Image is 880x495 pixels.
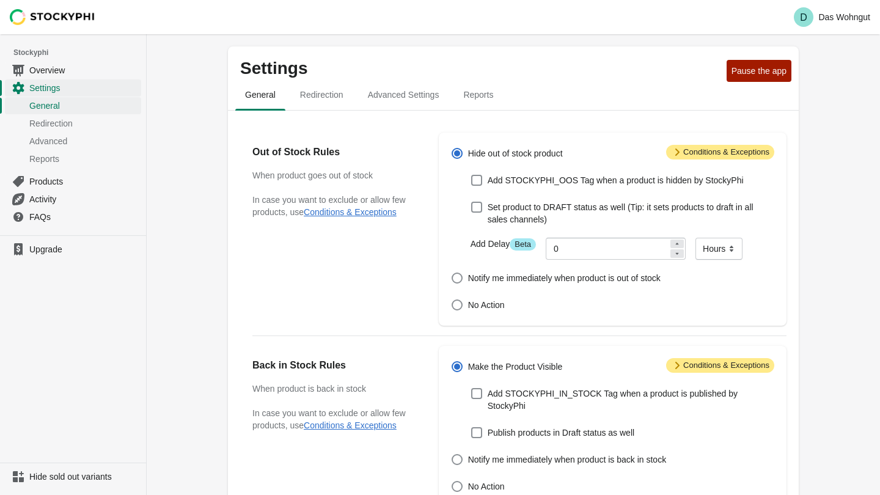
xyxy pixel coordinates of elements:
span: Advanced [29,135,139,147]
span: Products [29,175,139,188]
span: Publish products in Draft status as well [488,427,634,439]
span: Redirection [29,117,139,130]
span: Pause the app [732,66,787,76]
span: Conditions & Exceptions [666,145,774,159]
span: Add STOCKYPHI_OOS Tag when a product is hidden by StockyPhi [488,174,744,186]
a: Reports [5,150,141,167]
p: Das Wohngut [818,12,870,22]
label: Add Delay [471,238,536,251]
a: Overview [5,61,141,79]
span: Set product to DRAFT status as well (Tip: it sets products to draft in all sales channels) [488,201,774,226]
span: No Action [468,299,505,311]
a: Activity [5,190,141,208]
span: Reports [453,84,503,106]
a: FAQs [5,208,141,226]
button: Pause the app [727,60,791,82]
span: Overview [29,64,139,76]
button: Advanced settings [356,79,452,111]
span: Notify me immediately when product is out of stock [468,272,661,284]
span: General [235,84,285,106]
span: Make the Product Visible [468,361,563,373]
a: General [5,97,141,114]
span: Avatar with initials D [794,7,813,27]
span: Activity [29,193,139,205]
span: Beta [510,238,536,251]
button: redirection [288,79,356,111]
a: Settings [5,79,141,97]
a: Products [5,172,141,190]
button: Avatar with initials DDas Wohngut [789,5,875,29]
button: Conditions & Exceptions [304,420,397,430]
span: Add STOCKYPHI_IN_STOCK Tag when a product is published by StockyPhi [488,387,774,412]
span: General [29,100,139,112]
h3: When product is back in stock [252,383,414,395]
span: Redirection [290,84,353,106]
span: Settings [29,82,139,94]
a: Hide sold out variants [5,468,141,485]
span: Notify me immediately when product is back in stock [468,453,666,466]
h3: When product goes out of stock [252,169,414,182]
span: Hide out of stock product [468,147,563,159]
button: reports [451,79,505,111]
span: No Action [468,480,505,493]
h2: Back in Stock Rules [252,358,414,373]
a: Upgrade [5,241,141,258]
a: Advanced [5,132,141,150]
p: In case you want to exclude or allow few products, use [252,407,414,431]
a: Redirection [5,114,141,132]
p: Settings [240,59,722,78]
span: FAQs [29,211,139,223]
span: Conditions & Exceptions [666,358,774,373]
h2: Out of Stock Rules [252,145,414,159]
span: Advanced Settings [358,84,449,106]
button: Conditions & Exceptions [304,207,397,217]
span: Stockyphi [13,46,146,59]
img: Stockyphi [10,9,95,25]
button: general [233,79,288,111]
span: Hide sold out variants [29,471,139,483]
span: Upgrade [29,243,139,255]
text: D [801,12,808,23]
p: In case you want to exclude or allow few products, use [252,194,414,218]
span: Reports [29,153,139,165]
